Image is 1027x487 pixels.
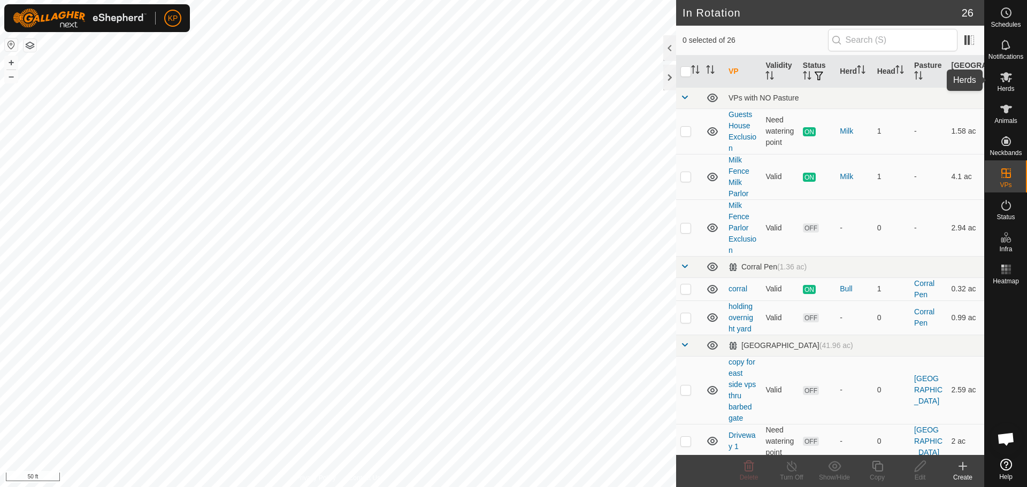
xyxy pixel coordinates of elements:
img: Gallagher Logo [13,9,147,28]
button: Reset Map [5,38,18,51]
span: Notifications [988,53,1023,60]
a: Corral Pen [914,279,934,299]
span: Neckbands [990,150,1022,156]
td: - [910,199,947,256]
p-sorticon: Activate to sort [857,67,865,75]
td: 1 [873,154,910,199]
td: Valid [761,300,798,335]
span: (1.36 ac) [777,262,807,271]
div: - [840,436,868,447]
div: Show/Hide [813,473,856,482]
span: Help [999,474,1013,480]
button: Map Layers [24,39,36,52]
span: Status [997,214,1015,220]
td: 4.1 ac [947,154,984,199]
span: ON [803,173,816,182]
p-sorticon: Activate to sort [691,67,700,75]
td: Need watering point [761,109,798,154]
span: OFF [803,437,819,446]
p-sorticon: Activate to sort [914,73,923,81]
td: 0.32 ac [947,277,984,300]
th: Head [873,56,910,88]
th: [GEOGRAPHIC_DATA] Area [947,56,984,88]
a: Driveway 1 [729,431,756,451]
td: 2.59 ac [947,356,984,424]
td: - [910,154,947,199]
div: Edit [899,473,941,482]
span: Herds [997,86,1014,92]
th: Status [799,56,836,88]
span: 0 selected of 26 [683,35,828,46]
td: 0 [873,424,910,458]
td: Need watering point [761,424,798,458]
span: OFF [803,313,819,322]
input: Search (S) [828,29,957,51]
button: – [5,70,18,83]
div: Turn Off [770,473,813,482]
span: Heatmap [993,278,1019,284]
span: KP [168,13,178,24]
th: VP [724,56,761,88]
a: Contact Us [349,473,380,483]
a: Help [985,454,1027,484]
span: OFF [803,386,819,395]
p-sorticon: Activate to sort [765,73,774,81]
td: 0 [873,356,910,424]
td: 2 ac [947,424,984,458]
th: Validity [761,56,798,88]
a: corral [729,284,747,293]
td: Valid [761,356,798,424]
span: VPs [1000,182,1011,188]
td: 2.94 ac [947,199,984,256]
p-sorticon: Activate to sort [968,73,977,81]
a: Guests House Exclusion [729,110,756,152]
td: 0.99 ac [947,300,984,335]
div: Milk [840,171,868,182]
span: ON [803,285,816,294]
th: Herd [836,56,872,88]
div: Milk [840,126,868,137]
td: Valid [761,154,798,199]
td: 1 [873,109,910,154]
span: Schedules [991,21,1021,28]
div: - [840,222,868,234]
div: - [840,312,868,323]
span: Infra [999,246,1012,252]
span: Animals [994,118,1017,124]
a: Corral Pen [914,307,934,327]
a: holding overnight yard [729,302,753,333]
td: 0 [873,300,910,335]
span: (41.96 ac) [819,341,853,350]
div: Copy [856,473,899,482]
a: Milk Fence Parlor Exclusion [729,201,756,254]
div: Corral Pen [729,262,807,272]
a: copy for east side vps thru barbed gate [729,358,756,422]
td: Valid [761,277,798,300]
p-sorticon: Activate to sort [706,67,715,75]
a: Privacy Policy [296,473,336,483]
h2: In Rotation [683,6,962,19]
td: Valid [761,199,798,256]
p-sorticon: Activate to sort [895,67,904,75]
button: + [5,56,18,69]
div: VPs with NO Pasture [729,94,980,102]
td: 1.58 ac [947,109,984,154]
p-sorticon: Activate to sort [803,73,811,81]
div: Open chat [990,423,1022,455]
td: 1 [873,277,910,300]
div: [GEOGRAPHIC_DATA] [729,341,853,350]
a: Milk Fence Milk Parlor [729,156,749,198]
td: - [910,109,947,154]
a: [GEOGRAPHIC_DATA] [914,426,942,457]
td: 0 [873,199,910,256]
th: Pasture [910,56,947,88]
div: - [840,384,868,396]
span: ON [803,127,816,136]
span: 26 [962,5,974,21]
div: Bull [840,283,868,295]
a: [GEOGRAPHIC_DATA] [914,374,942,405]
span: OFF [803,223,819,233]
div: Create [941,473,984,482]
span: Delete [740,474,758,481]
